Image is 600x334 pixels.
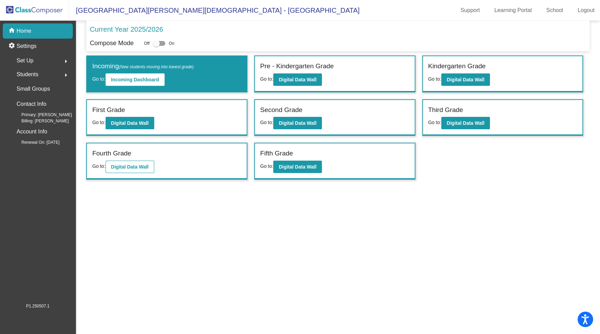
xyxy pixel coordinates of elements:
[260,76,273,82] span: Go to:
[260,61,334,71] label: Pre - Kindergarten Grade
[8,27,17,35] mat-icon: home
[144,40,149,47] span: Off
[441,117,490,129] button: Digital Data Wall
[273,161,322,173] button: Digital Data Wall
[279,164,316,170] b: Digital Data Wall
[92,76,105,82] span: Go to:
[260,163,273,169] span: Go to:
[169,40,174,47] span: On
[428,61,486,71] label: Kindergarten Grade
[111,77,159,82] b: Incoming Dashboard
[428,120,441,125] span: Go to:
[10,112,72,118] span: Primary: [PERSON_NAME]
[428,76,441,82] span: Go to:
[111,120,149,126] b: Digital Data Wall
[572,5,600,16] a: Logout
[90,24,163,34] p: Current Year 2025/2026
[92,120,105,125] span: Go to:
[17,70,38,79] span: Students
[279,120,316,126] b: Digital Data Wall
[106,73,165,86] button: Incoming Dashboard
[273,73,322,86] button: Digital Data Wall
[260,149,293,159] label: Fifth Grade
[428,105,463,115] label: Third Grade
[8,42,17,50] mat-icon: settings
[17,42,37,50] p: Settings
[92,105,125,115] label: First Grade
[62,71,70,79] mat-icon: arrow_right
[119,64,194,69] span: (New students moving into lowest grade)
[17,127,47,136] p: Account Info
[447,120,484,126] b: Digital Data Wall
[17,56,33,65] span: Set Up
[106,161,154,173] button: Digital Data Wall
[90,39,134,48] p: Compose Mode
[111,164,149,170] b: Digital Data Wall
[17,99,46,109] p: Contact Info
[273,117,322,129] button: Digital Data Wall
[279,77,316,82] b: Digital Data Wall
[541,5,569,16] a: School
[92,61,194,71] label: Incoming
[260,105,303,115] label: Second Grade
[62,57,70,65] mat-icon: arrow_right
[489,5,538,16] a: Learning Portal
[69,5,360,16] span: [GEOGRAPHIC_DATA][PERSON_NAME][DEMOGRAPHIC_DATA] - [GEOGRAPHIC_DATA]
[106,117,154,129] button: Digital Data Wall
[92,163,105,169] span: Go to:
[17,27,31,35] p: Home
[447,77,484,82] b: Digital Data Wall
[455,5,485,16] a: Support
[260,120,273,125] span: Go to:
[17,84,50,94] p: Small Groups
[92,149,131,159] label: Fourth Grade
[441,73,490,86] button: Digital Data Wall
[10,139,59,145] span: Renewal On: [DATE]
[10,118,69,124] span: Billing: [PERSON_NAME]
